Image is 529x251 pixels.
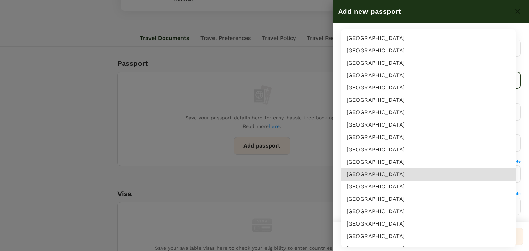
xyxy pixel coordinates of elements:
li: [GEOGRAPHIC_DATA] [341,230,516,242]
li: [GEOGRAPHIC_DATA] [341,57,516,69]
li: [GEOGRAPHIC_DATA] [341,32,516,44]
li: [GEOGRAPHIC_DATA] [341,94,516,106]
li: [GEOGRAPHIC_DATA] [341,81,516,94]
li: [GEOGRAPHIC_DATA] [341,168,516,181]
li: [GEOGRAPHIC_DATA] [341,181,516,193]
li: [GEOGRAPHIC_DATA] [341,205,516,218]
li: [GEOGRAPHIC_DATA] [341,156,516,168]
li: [GEOGRAPHIC_DATA] [341,44,516,57]
li: [GEOGRAPHIC_DATA] [341,193,516,205]
li: [GEOGRAPHIC_DATA] [341,69,516,81]
li: [GEOGRAPHIC_DATA] [341,218,516,230]
li: [GEOGRAPHIC_DATA] [341,106,516,119]
li: [GEOGRAPHIC_DATA] [341,143,516,156]
li: [GEOGRAPHIC_DATA] [341,119,516,131]
li: [GEOGRAPHIC_DATA] [341,131,516,143]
